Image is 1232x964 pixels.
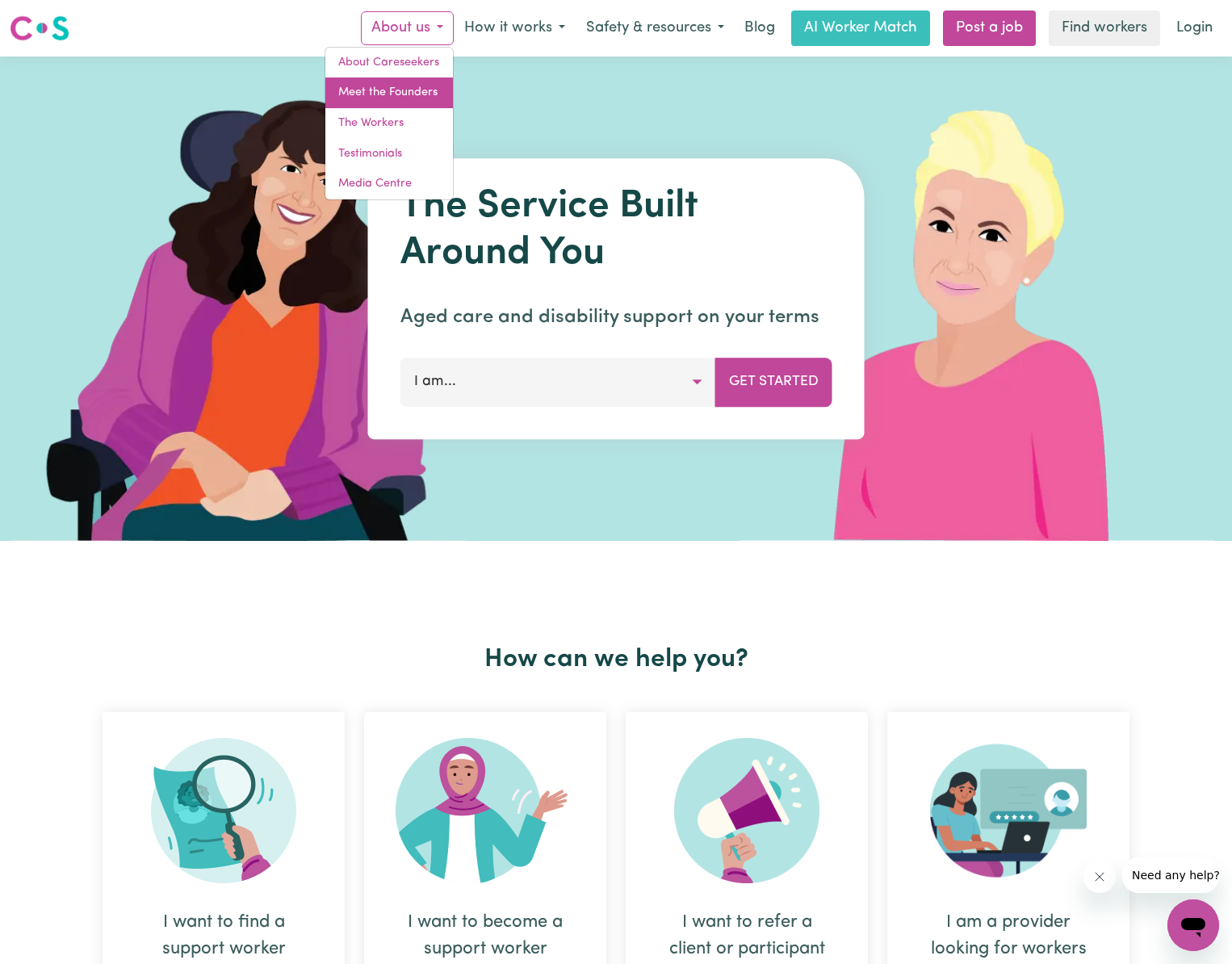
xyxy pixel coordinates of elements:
[93,644,1139,675] h2: How can we help you?
[141,909,306,962] div: I want to find a support worker
[735,10,785,46] a: Blog
[1083,861,1116,893] iframe: Close message
[325,169,453,199] a: Media Centre
[930,738,1087,883] img: Provider
[10,11,98,24] span: Need any help?
[10,10,69,47] a: Careseekers logo
[325,139,453,170] a: Testimonials
[674,738,819,883] img: Refer
[664,909,829,962] div: I want to refer a client or participant
[1167,899,1219,951] iframe: Button to launch messaging window
[791,10,930,46] a: AI Worker Match
[1122,857,1219,893] iframe: Message from company
[403,909,568,962] div: I want to become a support worker
[943,10,1036,46] a: Post a job
[715,358,832,406] button: Get Started
[361,11,454,45] button: About us
[325,108,453,139] a: The Workers
[10,14,69,43] img: Careseekers logo
[454,11,576,45] button: How it works
[1167,10,1222,46] a: Login
[576,11,735,45] button: Safety & resources
[1049,10,1160,46] a: Find workers
[151,738,296,883] img: Search
[926,909,1091,962] div: I am a provider looking for workers
[396,738,575,883] img: Become Worker
[400,303,832,332] p: Aged care and disability support on your terms
[400,358,716,406] button: I am...
[400,184,832,277] h1: The Service Built Around You
[325,48,453,78] a: About Careseekers
[325,47,454,200] div: About us
[325,78,453,108] a: Meet the Founders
